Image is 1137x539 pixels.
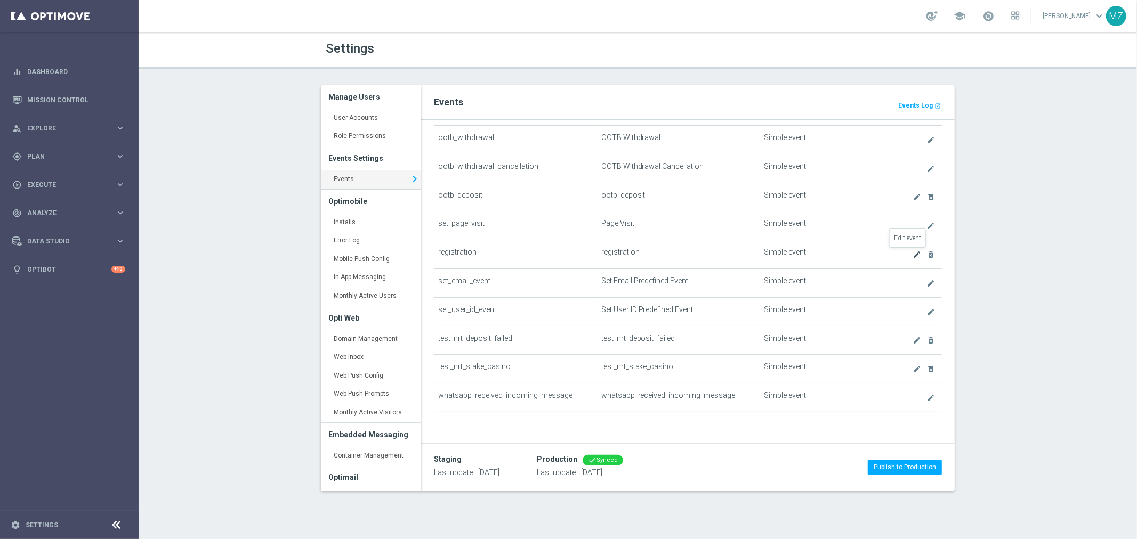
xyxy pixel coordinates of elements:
[434,211,597,240] td: set_page_visit
[12,209,126,217] button: track_changes Analyze keyboard_arrow_right
[321,366,421,386] a: Web Push Config
[329,146,413,170] h3: Events Settings
[898,102,933,109] b: Events Log
[115,123,125,133] i: keyboard_arrow_right
[434,125,597,154] td: ootb_withdrawal
[760,240,883,269] td: Simple event
[913,250,921,259] i: create
[321,127,421,146] a: Role Permissions
[760,268,883,297] td: Simple event
[321,231,421,250] a: Error Log
[12,124,126,133] button: person_search Explore keyboard_arrow_right
[926,136,935,144] i: create
[12,124,115,133] div: Explore
[329,306,413,330] h3: Opti Web
[760,154,883,183] td: Simple event
[12,180,115,190] div: Execute
[12,180,22,190] i: play_circle_outline
[111,266,125,273] div: +10
[926,308,935,316] i: create
[12,265,126,274] button: lightbulb Optibot +10
[760,297,883,326] td: Simple event
[434,240,597,269] td: registration
[12,265,22,274] i: lightbulb
[12,255,125,283] div: Optibot
[926,165,935,173] i: create
[321,446,421,466] a: Container Management
[27,238,115,244] span: Data Studio
[760,326,883,355] td: Simple event
[321,330,421,349] a: Domain Management
[537,455,577,464] div: Production
[926,250,935,259] i: delete_forever
[329,85,413,109] h3: Manage Users
[890,229,925,247] div: Edit event
[12,237,126,246] button: Data Studio keyboard_arrow_right
[321,109,421,128] a: User Accounts
[12,208,22,218] i: track_changes
[12,152,115,161] div: Plan
[434,183,597,211] td: ootb_deposit
[760,355,883,383] td: Simple event
[115,151,125,161] i: keyboard_arrow_right
[1106,6,1126,26] div: MZ
[596,456,618,463] span: Synced
[434,455,462,464] div: Staging
[321,170,421,189] a: Events
[321,287,421,306] a: Monthly Active Users
[12,58,125,86] div: Dashboard
[760,383,883,412] td: Simple event
[926,193,935,201] i: delete_forever
[434,383,597,412] td: whatsapp_received_incoming_message
[913,365,921,373] i: create
[115,236,125,246] i: keyboard_arrow_right
[12,208,115,218] div: Analyze
[597,240,760,269] td: registration
[27,210,115,216] span: Analyze
[597,211,760,240] td: Page Visit
[1093,10,1105,22] span: keyboard_arrow_down
[27,86,125,114] a: Mission Control
[11,520,20,530] i: settings
[434,154,597,183] td: ootb_withdrawal_cancellation
[581,468,602,477] span: [DATE]
[434,355,597,383] td: test_nrt_stake_casino
[115,179,125,190] i: keyboard_arrow_right
[12,181,126,189] div: play_circle_outline Execute keyboard_arrow_right
[12,152,22,161] i: gps_fixed
[321,213,421,232] a: Installs
[12,67,22,77] i: equalizer
[597,355,760,383] td: test_nrt_stake_casino
[434,297,597,326] td: set_user_id_event
[12,236,115,246] div: Data Studio
[408,171,421,187] i: keyboard_arrow_right
[27,255,111,283] a: Optibot
[321,268,421,287] a: In-App Messaging
[12,152,126,161] button: gps_fixed Plan keyboard_arrow_right
[434,326,597,355] td: test_nrt_deposit_failed
[27,125,115,132] span: Explore
[12,96,126,104] button: Mission Control
[115,208,125,218] i: keyboard_arrow_right
[597,125,760,154] td: OOTB Withdrawal
[329,423,413,446] h3: Embedded Messaging
[26,522,58,528] a: Settings
[954,10,965,22] span: school
[588,456,596,464] i: done
[434,96,942,109] h2: Events
[321,348,421,367] a: Web Inbox
[329,466,413,489] h3: Optimail
[27,182,115,188] span: Execute
[760,125,883,154] td: Simple event
[434,468,499,477] p: Last update
[597,297,760,326] td: Set User ID Predefined Event
[1042,8,1106,24] a: [PERSON_NAME]keyboard_arrow_down
[12,68,126,76] button: equalizer Dashboard
[760,183,883,211] td: Simple event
